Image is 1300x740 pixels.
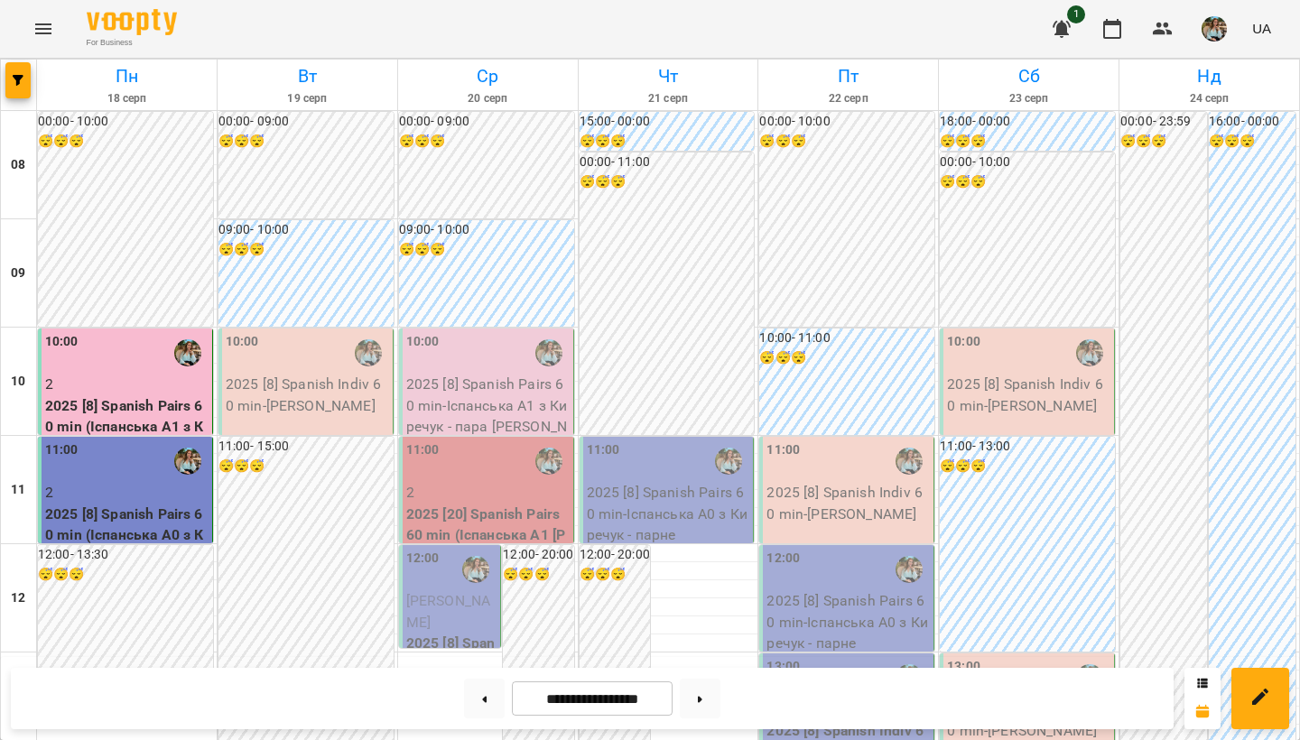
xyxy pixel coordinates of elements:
h6: 19 серп [220,90,395,107]
button: Menu [22,7,65,51]
p: 2025 [8] Spanish Indiv 60 min - [PERSON_NAME] [766,482,930,524]
h6: 10:00 - 11:00 [759,328,934,348]
h6: 00:00 - 10:00 [759,112,934,132]
h6: 12:00 - 20:00 [580,545,650,565]
h6: 18:00 - 00:00 [940,112,1115,132]
h6: 😴😴😴 [399,132,574,152]
label: 10:00 [947,332,980,352]
p: 2 [45,482,209,504]
label: 10:00 [45,332,79,352]
h6: 😴😴😴 [940,172,1115,192]
p: 2 [45,374,209,395]
h6: 20 серп [401,90,575,107]
span: [PERSON_NAME] [406,592,490,631]
h6: 09:00 - 10:00 [399,220,574,240]
h6: 😴😴😴 [940,457,1115,476]
img: Киречук Валерія Володимирівна (і) [174,448,201,475]
h6: 😴😴😴 [1120,132,1207,152]
h6: 😴😴😴 [580,565,650,585]
h6: 😴😴😴 [503,565,573,585]
p: 2025 [8] Spanish Pairs 60 min - Іспанська А0 з Киречук - парне [766,590,930,654]
img: Киречук Валерія Володимирівна (і) [896,448,923,475]
img: Киречук Валерія Володимирівна (і) [355,339,382,366]
h6: Сб [942,62,1116,90]
img: Киречук Валерія Володимирівна (і) [1076,339,1103,366]
h6: 😴😴😴 [940,132,1115,152]
p: 2025 [20] Spanish Pairs 60 min (Іспанська А1 [PERSON_NAME] - пара) [406,504,570,568]
label: 11:00 [406,440,440,460]
h6: Пн [40,62,214,90]
h6: 😴😴😴 [218,132,394,152]
h6: 12 [11,588,25,608]
h6: 18 серп [40,90,214,107]
label: 11:00 [587,440,620,460]
h6: 😴😴😴 [580,132,755,152]
h6: 😴😴😴 [38,565,213,585]
h6: 😴😴😴 [38,132,213,152]
img: Киречук Валерія Володимирівна (і) [174,339,201,366]
h6: 09:00 - 10:00 [218,220,394,240]
h6: 10 [11,372,25,392]
p: 2025 [8] Spanish Pairs 60 min (Іспанська А0 з Киречук - парне ) [45,504,209,568]
h6: 😴😴😴 [399,240,574,260]
h6: 😴😴😴 [580,172,755,192]
h6: Ср [401,62,575,90]
label: 12:00 [766,549,800,569]
img: Киречук Валерія Володимирівна (і) [462,556,489,583]
p: 2025 [8] Spanish Indiv 60 min - [PERSON_NAME] [226,374,389,416]
h6: 21 серп [581,90,756,107]
h6: 15:00 - 00:00 [580,112,755,132]
h6: 00:00 - 11:00 [580,153,755,172]
img: 856b7ccd7d7b6bcc05e1771fbbe895a7.jfif [1202,16,1227,42]
label: 12:00 [406,549,440,569]
label: 11:00 [45,440,79,460]
h6: 09 [11,264,25,283]
h6: 😴😴😴 [218,240,394,260]
h6: 00:00 - 09:00 [218,112,394,132]
p: 2025 [8] Spanish Pairs 60 min - Іспанська А1 з Киречук - пара [PERSON_NAME] [406,374,570,458]
h6: Нд [1122,62,1296,90]
h6: 00:00 - 10:00 [38,112,213,132]
span: For Business [87,37,177,49]
p: 2025 [8] Spanish Pairs 60 min - Іспанська А0 з Киречук - парне [587,482,750,546]
h6: Пт [761,62,935,90]
img: Киречук Валерія Володимирівна (і) [535,339,562,366]
h6: 08 [11,155,25,175]
h6: 24 серп [1122,90,1296,107]
h6: 11:00 - 13:00 [940,437,1115,457]
h6: 12:00 - 20:00 [503,545,573,565]
h6: 😴😴😴 [759,348,934,368]
h6: 00:00 - 23:59 [1120,112,1207,132]
p: 2025 [8] Spanish Indiv 60 min [406,633,497,697]
h6: Чт [581,62,756,90]
p: 2025 [8] Spanish Pairs 60 min (Іспанська А1 з Киречук - пара [PERSON_NAME] ) [45,395,209,480]
label: 11:00 [766,440,800,460]
p: 2025 [8] Spanish Indiv 60 min - [PERSON_NAME] [947,374,1110,416]
span: UA [1252,19,1271,38]
h6: 16:00 - 00:00 [1209,112,1295,132]
img: Киречук Валерія Володимирівна (і) [896,556,923,583]
h6: 11:00 - 15:00 [218,437,394,457]
img: Киречук Валерія Володимирівна (і) [535,448,562,475]
h6: Вт [220,62,395,90]
h6: 😴😴😴 [759,132,934,152]
h6: 00:00 - 10:00 [940,153,1115,172]
p: 2 [406,482,570,504]
label: 10:00 [226,332,259,352]
h6: 23 серп [942,90,1116,107]
h6: 11 [11,480,25,500]
img: Киречук Валерія Володимирівна (і) [715,448,742,475]
h6: 00:00 - 09:00 [399,112,574,132]
button: UA [1245,12,1278,45]
h6: 😴😴😴 [218,457,394,476]
img: Voopty Logo [87,9,177,35]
